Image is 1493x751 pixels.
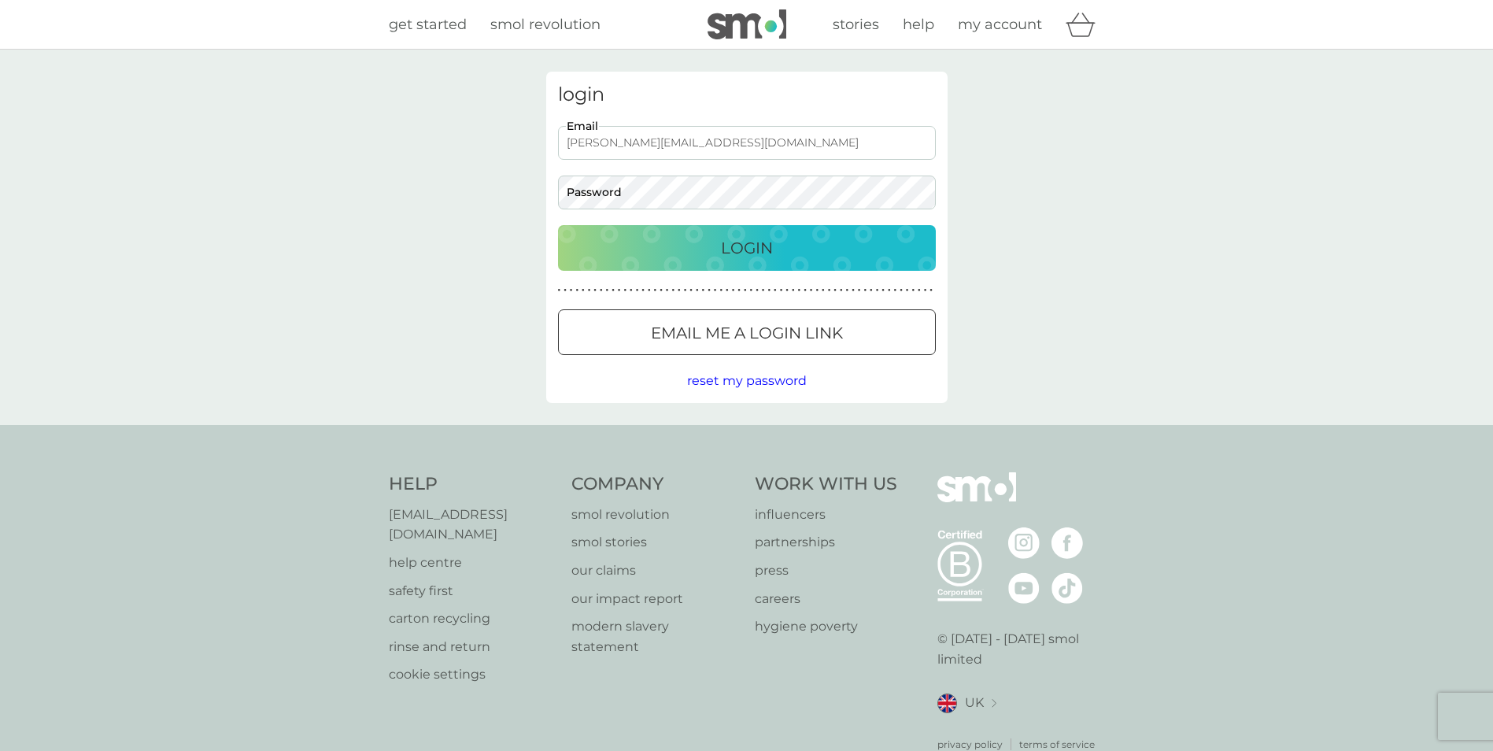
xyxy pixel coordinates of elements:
[689,287,693,294] p: ●
[906,287,909,294] p: ●
[726,287,729,294] p: ●
[876,287,879,294] p: ●
[558,225,936,271] button: Login
[755,472,897,497] h4: Work With Us
[678,287,681,294] p: ●
[888,287,891,294] p: ●
[389,664,556,685] p: cookie settings
[571,589,739,609] a: our impact report
[623,287,626,294] p: ●
[903,13,934,36] a: help
[588,287,591,294] p: ●
[651,320,843,346] p: Email me a login link
[582,287,585,294] p: ●
[924,287,927,294] p: ●
[755,560,897,581] a: press
[702,287,705,294] p: ●
[490,16,601,33] span: smol revolution
[571,616,739,657] a: modern slavery statement
[593,287,597,294] p: ●
[798,287,801,294] p: ●
[389,637,556,657] a: rinse and return
[714,287,717,294] p: ●
[708,287,711,294] p: ●
[958,13,1042,36] a: my account
[965,693,984,713] span: UK
[958,16,1042,33] span: my account
[744,287,747,294] p: ●
[815,287,819,294] p: ●
[918,287,921,294] p: ●
[570,287,573,294] p: ●
[636,287,639,294] p: ●
[648,287,651,294] p: ●
[687,371,807,391] button: reset my password
[389,472,556,497] h4: Help
[666,287,669,294] p: ●
[852,287,855,294] p: ●
[755,532,897,553] a: partnerships
[840,287,843,294] p: ●
[937,629,1105,669] p: © [DATE] - [DATE] smol limited
[732,287,735,294] p: ●
[903,16,934,33] span: help
[490,13,601,36] a: smol revolution
[708,9,786,39] img: smol
[721,235,773,261] p: Login
[810,287,813,294] p: ●
[1051,527,1083,559] img: visit the smol Facebook page
[389,16,467,33] span: get started
[654,287,657,294] p: ●
[571,472,739,497] h4: Company
[833,287,837,294] p: ●
[992,699,996,708] img: select a new location
[737,287,741,294] p: ●
[1051,572,1083,604] img: visit the smol Tiktok page
[780,287,783,294] p: ●
[846,287,849,294] p: ●
[558,309,936,355] button: Email me a login link
[660,287,663,294] p: ●
[833,13,879,36] a: stories
[804,287,807,294] p: ●
[558,83,936,106] h3: login
[828,287,831,294] p: ●
[564,287,567,294] p: ●
[881,287,885,294] p: ●
[571,560,739,581] p: our claims
[684,287,687,294] p: ●
[755,589,897,609] a: careers
[571,505,739,525] p: smol revolution
[641,287,645,294] p: ●
[389,505,556,545] a: [EMAIL_ADDRESS][DOMAIN_NAME]
[755,616,897,637] p: hygiene poverty
[1008,572,1040,604] img: visit the smol Youtube page
[671,287,674,294] p: ●
[575,287,578,294] p: ●
[767,287,771,294] p: ●
[756,287,759,294] p: ●
[858,287,861,294] p: ●
[571,532,739,553] a: smol stories
[762,287,765,294] p: ●
[755,505,897,525] a: influencers
[612,287,615,294] p: ●
[389,13,467,36] a: get started
[937,694,957,713] img: UK flag
[911,287,915,294] p: ●
[389,609,556,629] a: carton recycling
[389,553,556,573] a: help centre
[1008,527,1040,559] img: visit the smol Instagram page
[687,373,807,388] span: reset my password
[863,287,867,294] p: ●
[937,472,1016,526] img: smol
